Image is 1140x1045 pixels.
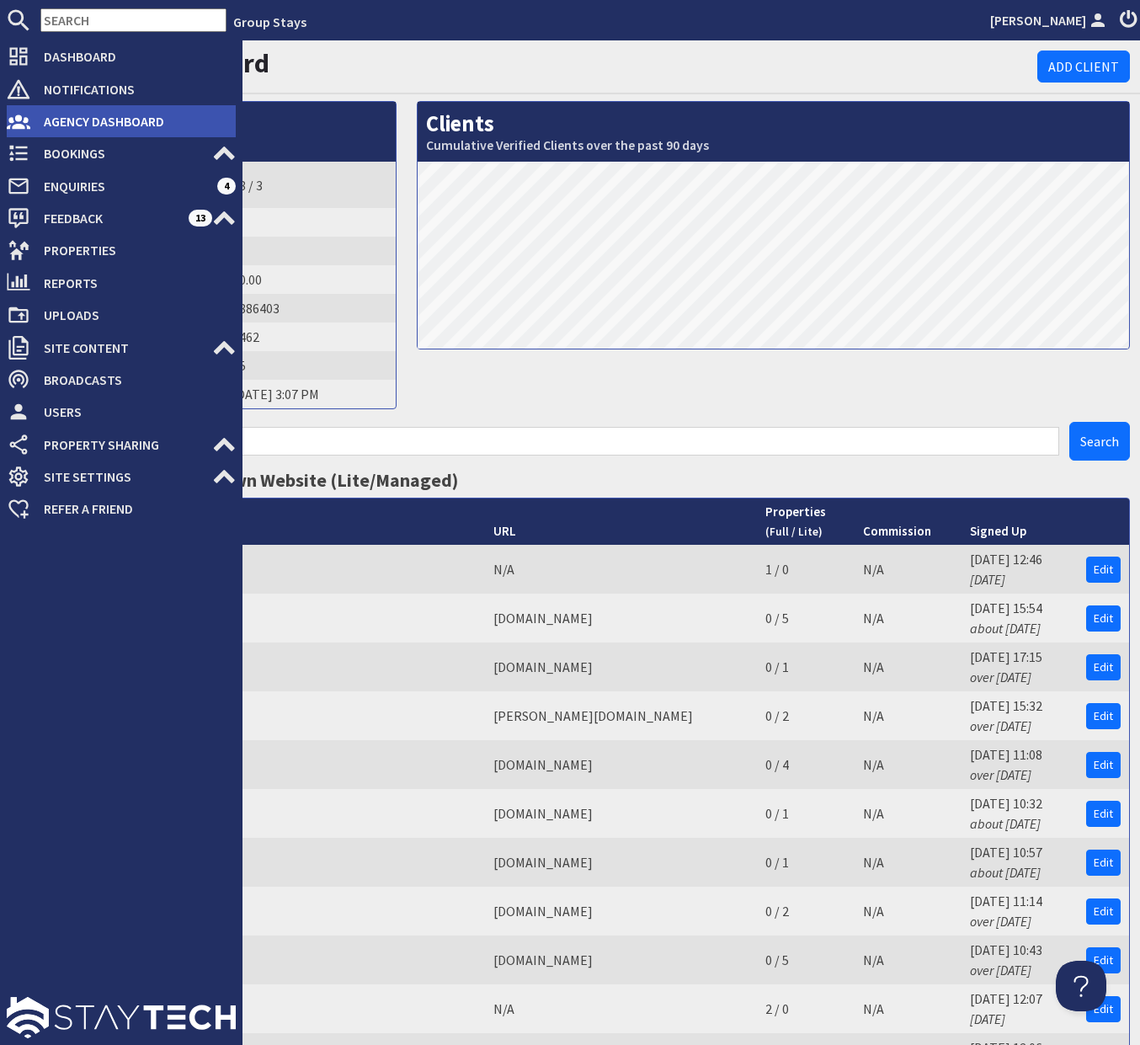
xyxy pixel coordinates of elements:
[962,887,1078,936] td: [DATE] 11:14
[30,173,217,200] span: Enquiries
[224,294,397,323] td: 1886403
[30,495,236,522] span: Refer a Friend
[7,173,236,200] a: Enquiries 4
[757,936,855,984] td: 0 / 5
[962,594,1078,642] td: [DATE] 15:54
[1086,605,1121,632] a: Edit
[485,887,757,936] td: [DOMAIN_NAME]
[757,642,855,691] td: 0 / 1
[224,237,397,265] td: 0
[7,269,236,296] a: Reports
[970,864,1041,881] i: about [DATE]
[1086,850,1121,876] a: Edit
[970,1010,1005,1027] i: [DATE]
[855,691,962,740] td: N/A
[485,545,757,594] td: N/A
[30,301,236,328] span: Uploads
[757,691,855,740] td: 0 / 2
[7,140,236,167] a: Bookings
[757,499,855,545] th: Properties
[757,984,855,1033] td: 2 / 0
[485,499,757,545] th: URL
[970,815,1041,832] i: about [DATE]
[1037,51,1130,83] a: Add Client
[30,205,189,232] span: Feedback
[970,766,1031,783] i: over [DATE]
[757,545,855,594] td: 1 / 0
[757,838,855,887] td: 0 / 1
[224,323,397,351] td: 3462
[7,237,236,264] a: Properties
[1056,961,1106,1011] iframe: Toggle Customer Support
[30,140,212,167] span: Bookings
[855,838,962,887] td: N/A
[962,984,1078,1033] td: [DATE] 12:07
[962,936,1078,984] td: [DATE] 10:43
[970,669,1031,685] i: over [DATE]
[855,642,962,691] td: N/A
[7,366,236,393] a: Broadcasts
[485,984,757,1033] td: N/A
[1086,898,1121,925] a: Edit
[7,398,236,425] a: Users
[855,789,962,838] td: N/A
[990,10,1110,30] a: [PERSON_NAME]
[962,545,1078,594] td: [DATE] 12:46
[962,691,1078,740] td: [DATE] 15:32
[418,102,1129,162] h2: Clients
[233,13,306,30] a: Group Stays
[40,8,226,32] input: SEARCH
[7,301,236,328] a: Uploads
[7,76,236,103] a: Notifications
[224,351,397,380] td: 95
[855,936,962,984] td: N/A
[7,997,236,1038] img: staytech_l_w-4e588a39d9fa60e82540d7cfac8cfe4b7147e857d3e8dbdfbd41c59d52db0ec4.svg
[7,463,236,490] a: Site Settings
[224,265,397,294] td: £0.00
[1086,947,1121,973] a: Edit
[970,620,1041,637] i: about [DATE]
[30,366,236,393] span: Broadcasts
[224,162,397,208] td: 38 / 3
[7,495,236,522] a: Refer a Friend
[485,936,757,984] td: [DOMAIN_NAME]
[61,427,1059,456] input: Search by business name...
[485,691,757,740] td: [PERSON_NAME][DOMAIN_NAME]
[855,594,962,642] td: N/A
[7,205,236,232] a: Feedback 13
[962,740,1078,789] td: [DATE] 11:08
[30,108,236,135] span: Agency Dashboard
[757,740,855,789] td: 0 / 4
[962,838,1078,887] td: [DATE] 10:57
[485,838,757,887] td: [DOMAIN_NAME]
[224,208,397,237] td: 0
[962,499,1078,545] th: Signed Up
[30,269,236,296] span: Reports
[855,740,962,789] td: N/A
[757,594,855,642] td: 0 / 5
[51,469,1130,491] h3: Clients without their own Website (Lite/Managed)
[855,545,962,594] td: N/A
[855,984,962,1033] td: N/A
[970,717,1031,734] i: over [DATE]
[30,398,236,425] span: Users
[970,962,1031,978] i: over [DATE]
[765,525,823,539] small: (Full / Lite)
[7,431,236,458] a: Property Sharing
[30,463,212,490] span: Site Settings
[1086,654,1121,680] a: Edit
[30,334,212,361] span: Site Content
[855,499,962,545] th: Commission
[224,380,397,408] td: [DATE] 3:07 PM
[962,789,1078,838] td: [DATE] 10:32
[1080,433,1119,450] span: Search
[485,642,757,691] td: [DOMAIN_NAME]
[1086,752,1121,778] a: Edit
[426,137,1121,153] small: Cumulative Verified Clients over the past 90 days
[7,108,236,135] a: Agency Dashboard
[1086,557,1121,583] a: Edit
[757,789,855,838] td: 0 / 1
[7,43,236,70] a: Dashboard
[757,887,855,936] td: 0 / 2
[30,431,212,458] span: Property Sharing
